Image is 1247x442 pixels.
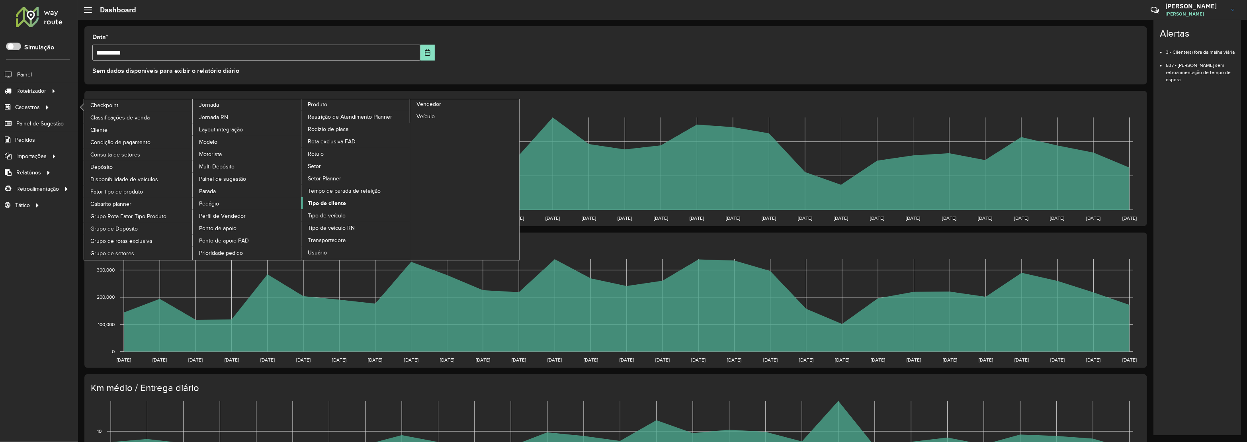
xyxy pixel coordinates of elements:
[193,173,302,185] a: Painel de sugestão
[308,174,341,183] span: Setor Planner
[835,357,849,362] text: [DATE]
[870,215,884,221] text: [DATE]
[84,99,193,111] a: Checkpoint
[117,357,131,362] text: [DATE]
[582,215,596,221] text: [DATE]
[618,215,632,221] text: [DATE]
[1165,2,1225,10] h3: [PERSON_NAME]
[308,187,381,195] span: Tempo de parada de refeição
[193,123,302,135] a: Layout integração
[16,185,59,193] span: Retroalimentação
[979,357,993,362] text: [DATE]
[90,101,118,110] span: Checkpoint
[404,357,418,362] text: [DATE]
[90,200,131,208] span: Gabarito planner
[762,215,776,221] text: [DATE]
[1086,215,1100,221] text: [DATE]
[871,357,885,362] text: [DATE]
[301,99,519,260] a: Vendedor
[91,99,1139,110] h4: Capacidade por dia
[193,111,302,123] a: Jornada RN
[301,111,410,123] a: Restrição de Atendimento Planner
[84,210,193,222] a: Grupo Rota Fator Tipo Produto
[90,138,150,147] span: Condição de pagamento
[416,112,435,121] span: Veículo
[308,162,321,170] span: Setor
[368,357,383,362] text: [DATE]
[90,175,158,184] span: Disponibilidade de veículos
[84,99,302,260] a: Jornada
[90,249,134,258] span: Grupo de setores
[906,215,921,221] text: [DATE]
[1165,10,1225,18] span: [PERSON_NAME]
[199,249,243,257] span: Prioridade pedido
[199,224,236,233] span: Ponto de apoio
[1122,215,1137,221] text: [DATE]
[301,209,410,221] a: Tipo de veículo
[152,357,167,362] text: [DATE]
[1146,2,1163,19] a: Contato Rápido
[199,199,219,208] span: Pedágio
[199,150,222,158] span: Motorista
[1014,357,1029,362] text: [DATE]
[301,160,410,172] a: Setor
[188,357,203,362] text: [DATE]
[193,235,302,246] a: Ponto de apoio FAD
[84,247,193,259] a: Grupo de setores
[798,215,812,221] text: [DATE]
[199,138,217,146] span: Modelo
[15,103,40,111] span: Cadastros
[92,32,108,42] label: Data
[1122,357,1137,362] text: [DATE]
[476,357,490,362] text: [DATE]
[301,185,410,197] a: Tempo de parada de refeição
[98,321,115,327] text: 100,000
[91,382,1139,394] h4: Km médio / Entrega diário
[193,210,302,222] a: Perfil de Vendedor
[90,237,152,245] span: Grupo de rotas exclusiva
[308,137,356,146] span: Rota exclusiva FAD
[84,136,193,148] a: Condição de pagamento
[584,357,598,362] text: [DATE]
[655,357,670,362] text: [DATE]
[301,135,410,147] a: Rota exclusiva FAD
[199,125,243,134] span: Layout integração
[548,357,562,362] text: [DATE]
[90,151,140,159] span: Consulta de setores
[193,222,302,234] a: Ponto de apoio
[1166,56,1235,83] li: 537 - [PERSON_NAME] sem retroalimentação de tempo de espera
[199,212,246,220] span: Perfil de Vendedor
[90,126,107,134] span: Cliente
[193,185,302,197] a: Parada
[199,101,219,109] span: Jornada
[1087,357,1101,362] text: [DATE]
[943,357,957,362] text: [DATE]
[15,201,30,209] span: Tático
[16,119,64,128] span: Painel de Sugestão
[90,225,138,233] span: Grupo de Depósito
[199,237,249,245] span: Ponto de apoio FAD
[301,197,410,209] a: Tipo de cliente
[193,247,302,259] a: Prioridade pedido
[84,235,193,247] a: Grupo de rotas exclusiva
[799,357,813,362] text: [DATE]
[84,186,193,198] a: Fator tipo de produto
[763,357,778,362] text: [DATE]
[727,357,742,362] text: [DATE]
[308,125,348,133] span: Rodízio de placa
[907,357,921,362] text: [DATE]
[84,161,193,173] a: Depósito
[308,199,346,207] span: Tipo de cliente
[301,148,410,160] a: Rótulo
[308,100,327,109] span: Produto
[1166,43,1235,56] li: 3 - Cliente(s) fora da malha viária
[193,99,410,260] a: Produto
[301,246,410,258] a: Usuário
[308,113,392,121] span: Restrição de Atendimento Planner
[84,173,193,185] a: Disponibilidade de veículos
[308,211,346,220] span: Tipo de veículo
[193,136,302,148] a: Modelo
[84,111,193,123] a: Classificações de venda
[199,162,235,171] span: Multi Depósito
[512,357,526,362] text: [DATE]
